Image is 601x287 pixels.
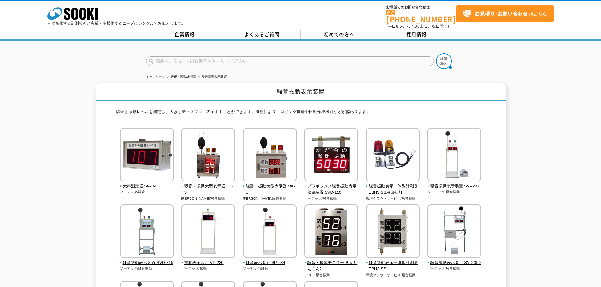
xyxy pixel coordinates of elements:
[120,128,174,183] img: 大声測定器 SI-204
[146,75,165,78] a: トップページ
[386,10,456,23] a: [PHONE_NUMBER]
[366,128,420,183] img: 騒音振動表示一体型計測器 EBH3-SS用回転灯
[366,273,420,278] p: 環境クラウドサービス/騒音振動
[304,254,358,273] a: 騒音・振動モニター きんりんくん2
[171,75,196,78] a: 音響・振動計測器
[243,177,297,196] a: 騒音・振動大型表示器 OK-U
[181,266,235,271] p: ソーテック/振動
[386,23,449,29] span: (平日 ～ 土日、祝日除く)
[146,56,434,66] input: 商品名、型式、NETIS番号を入力してください
[301,30,378,39] a: 初めての方へ
[243,183,297,196] span: 騒音・振動大型表示器 OK-U
[181,254,235,266] a: 振動表示装置 VP-230
[120,189,174,195] p: ソーテック/騒音
[456,5,554,22] a: お見積り･お問い合わせはこちら
[427,204,481,260] img: 騒音振動表示装置 SVD-350
[243,260,297,266] span: 騒音表示装置 SP-234
[378,30,455,39] a: 採用情報
[120,254,174,266] a: 騒音振動表示装置 SVD-315
[427,260,481,266] span: 騒音振動表示装置 SVD-350
[181,183,235,196] span: 騒音・振動大型表示器 OK-S
[427,266,481,271] p: ソーテック/騒音振動
[116,109,485,118] p: 騒音と振動レベルを測定し、大きなディスプレに表示することができます。機種により、ロギング機能や日報作成機能などが備わります。
[120,183,174,190] span: 大声測定器 SI-204
[366,196,420,201] p: 環境クラウドサービス/騒音振動
[197,74,227,80] li: 騒音振動表示装置
[47,21,186,25] p: 日々進化する計測技術と多種・多様化するニーズにレンタルでお応えします。
[366,204,420,260] img: 騒音振動表示一体型計測器 EBH3-SS
[324,31,354,38] span: 初めての方へ
[181,204,235,260] img: 振動表示装置 VP-230
[366,177,420,196] a: 騒音振動表示一体型計測器 EBH3-SS用回転灯
[243,128,297,183] img: 騒音・振動大型表示器 OK-U
[243,254,297,266] a: 騒音表示装置 SP-234
[243,204,297,260] img: 騒音表示装置 SP-234
[181,196,235,201] p: [PERSON_NAME]/騒音振動
[223,30,301,39] a: よくあるご質問
[366,183,420,196] span: 騒音振動表示一体型計測器 EBH3-SS用回転灯
[243,266,297,271] p: ソーテック/騒音
[396,23,405,29] span: 8:50
[304,273,358,278] p: アコー/騒音振動
[436,53,452,69] img: btn_search.png
[409,23,420,29] span: 17:30
[181,260,235,266] span: 振動表示装置 VP-230
[304,183,358,196] span: プラボックス騒音振動表示収録装置 SVD-110
[427,254,481,266] a: 騒音振動表示装置 SVD-350
[427,183,481,190] span: 騒音振動表示装置 SVP-400
[475,10,528,17] strong: お見積り･お問い合わせ
[181,177,235,196] a: 騒音・振動大型表示器 OK-S
[120,260,174,266] span: 騒音振動表示装置 SVD-315
[304,204,358,260] img: 騒音・振動モニター きんりんくん2
[146,30,223,39] a: 企業情報
[243,196,297,201] p: [PERSON_NAME]/騒音振動
[427,177,481,190] a: 騒音振動表示装置 SVP-400
[181,128,235,183] img: 騒音・振動大型表示器 OK-S
[462,9,547,19] span: はこちら
[427,189,481,195] p: ソーテック/騒音振動
[366,260,420,273] span: 騒音振動表示一体型計測器 EBH3-SS
[96,83,506,101] h1: 騒音振動表示装置
[304,177,358,196] a: プラボックス騒音振動表示収録装置 SVD-110
[427,128,481,183] img: 騒音振動表示装置 SVP-400
[366,254,420,273] a: 騒音振動表示一体型計測器 EBH3-SS
[304,196,358,201] p: ソーテック/騒音振動
[120,204,174,260] img: 騒音振動表示装置 SVD-315
[304,128,358,183] img: プラボックス騒音振動表示収録装置 SVD-110
[386,5,456,9] span: お電話でのお問い合わせは
[120,266,174,271] p: ソーテック/騒音振動
[304,260,358,273] span: 騒音・振動モニター きんりんくん2
[120,177,174,190] a: 大声測定器 SI-204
